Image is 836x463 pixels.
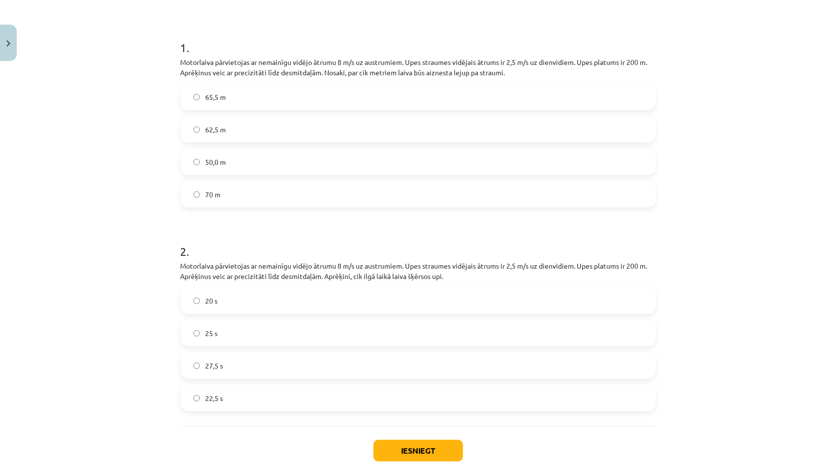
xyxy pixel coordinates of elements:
[181,57,656,78] p: Motorlaiva pārvietojas ar nemainīgu vidējo ātrumu 8 m/s uz austrumiem. Upes straumes vidējais ātr...
[206,92,226,102] span: 65,5 m
[193,94,200,100] input: 65,5 m
[193,191,200,198] input: 70 m
[206,296,218,306] span: 20 s
[206,361,223,371] span: 27,5 s
[193,159,200,165] input: 50,0 m
[206,189,221,200] span: 70 m
[193,363,200,369] input: 27,5 s
[181,227,656,258] h1: 2 .
[206,157,226,167] span: 50,0 m
[206,393,223,403] span: 22,5 s
[6,40,10,47] img: icon-close-lesson-0947bae3869378f0d4975bcd49f059093ad1ed9edebbc8119c70593378902aed.svg
[193,330,200,337] input: 25 s
[206,124,226,135] span: 62,5 m
[193,395,200,401] input: 22,5 s
[206,328,218,339] span: 25 s
[193,298,200,304] input: 20 s
[193,126,200,133] input: 62,5 m
[181,261,656,281] p: Motorlaiva pārvietojas ar nemainīgu vidējo ātrumu 8 m/s uz austrumiem. Upes straumes vidējais ātr...
[373,440,463,462] button: Iesniegt
[181,24,656,54] h1: 1 .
